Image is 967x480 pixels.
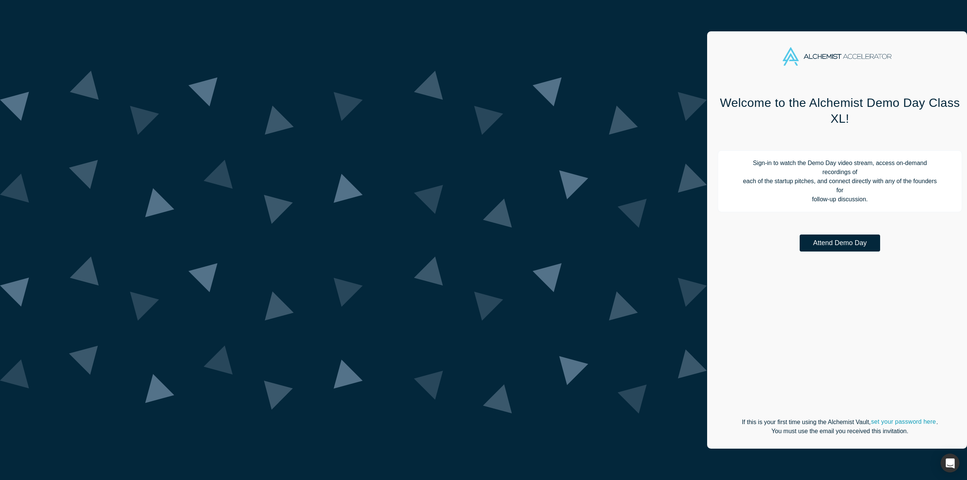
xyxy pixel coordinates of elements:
img: Alchemist Accelerator Logo [783,47,891,66]
p: If this is your first time using the Alchemist Vault, . You must use the email you received this ... [718,418,962,436]
p: Sign-in to watch the Demo Day video stream, access on-demand recordings of each of the startup pi... [718,150,962,212]
h1: Welcome to the Alchemist Demo Day Class XL! [718,95,962,127]
a: set your password here [871,417,936,427]
button: Attend Demo Day [800,235,880,252]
